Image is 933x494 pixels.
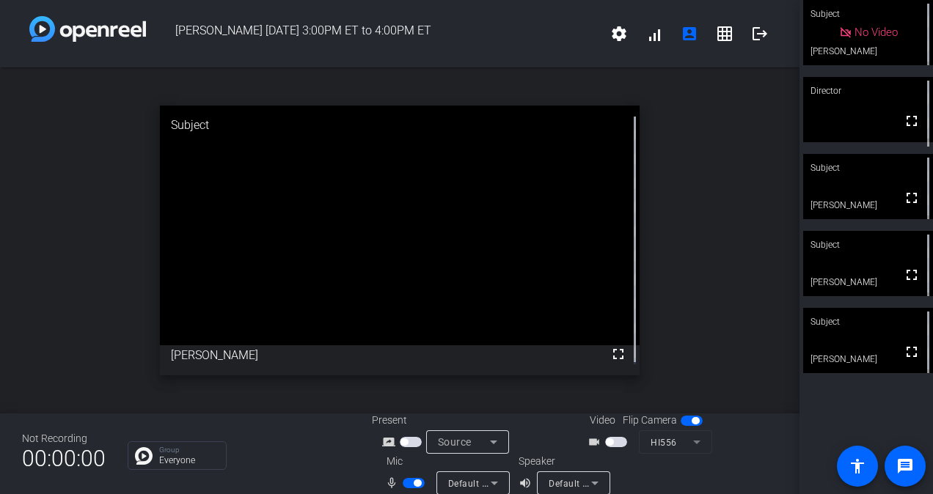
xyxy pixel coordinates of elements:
button: signal_cellular_alt [637,16,672,51]
div: Subject [803,231,933,259]
div: Present [372,413,519,428]
mat-icon: mic_none [385,474,403,492]
mat-icon: fullscreen [903,189,921,207]
mat-icon: accessibility [849,457,866,475]
span: Default - Headset Microphone (Jabra EVOLVE 20 MS) [448,477,676,489]
div: Not Recording [22,431,106,446]
span: Flip Camera [623,413,677,428]
div: Mic [372,454,519,469]
span: Video [590,413,615,428]
mat-icon: settings [610,25,628,43]
mat-icon: fullscreen [610,345,627,363]
span: [PERSON_NAME] [DATE] 3:00PM ET to 4:00PM ET [146,16,601,51]
div: Speaker [519,454,607,469]
mat-icon: account_box [681,25,698,43]
div: Subject [803,308,933,336]
mat-icon: volume_up [519,474,536,492]
mat-icon: message [896,457,914,475]
mat-icon: fullscreen [903,266,921,284]
mat-icon: grid_on [716,25,733,43]
img: Chat Icon [135,447,153,465]
mat-icon: fullscreen [903,112,921,130]
img: white-gradient.svg [29,16,146,42]
mat-icon: logout [751,25,769,43]
mat-icon: fullscreen [903,343,921,361]
mat-icon: screen_share_outline [382,433,400,451]
span: No Video [855,26,898,39]
span: Source [438,436,472,448]
p: Group [159,446,219,454]
span: Default - Headset Earphone (Jabra EVOLVE 20 MS) [549,477,767,489]
div: Director [803,77,933,105]
span: 00:00:00 [22,440,106,476]
mat-icon: videocam_outline [588,433,605,451]
p: Everyone [159,456,219,465]
div: Subject [160,106,640,145]
div: Subject [803,154,933,182]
